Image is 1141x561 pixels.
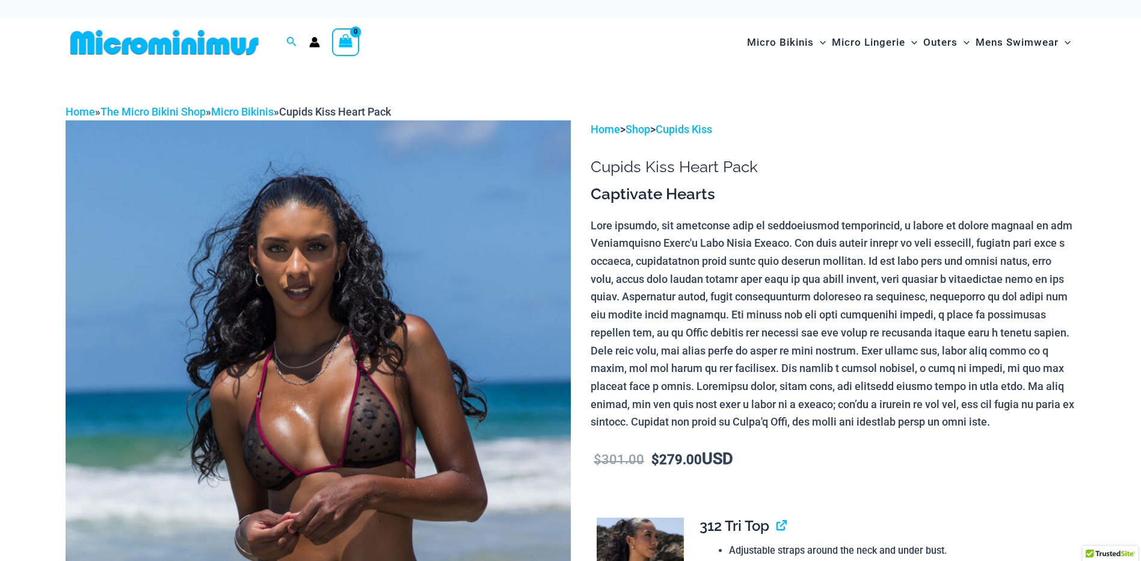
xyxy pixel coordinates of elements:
[920,24,973,61] a: OutersMenu ToggleMenu Toggle
[66,105,391,118] span: » » »
[656,123,712,135] a: Cupids Kiss
[700,517,769,535] span: 312 Tri Top
[651,452,659,467] span: $
[66,29,263,56] img: MM SHOP LOGO FLAT
[958,27,970,58] span: Menu Toggle
[651,452,702,467] bdi: 279.00
[976,27,1059,58] span: Mens Swimwear
[309,37,320,48] a: Account icon link
[973,24,1074,61] a: Mens SwimwearMenu ToggleMenu Toggle
[211,105,274,118] a: Micro Bikinis
[742,22,1076,63] nav: Site Navigation
[829,24,920,61] a: Micro LingerieMenu ToggleMenu Toggle
[626,123,650,135] a: Shop
[66,105,95,118] a: Home
[729,542,1066,560] li: Adjustable straps around the neck and under bust.
[747,27,814,58] span: Micro Bikinis
[1059,27,1071,58] span: Menu Toggle
[594,452,601,467] span: $
[594,452,644,467] bdi: 301.00
[832,27,905,58] span: Micro Lingerie
[591,450,1075,469] p: USD
[591,120,1075,138] p: > >
[923,27,958,58] span: Outers
[100,105,206,118] a: The Micro Bikini Shop
[591,158,1075,176] h1: Cupids Kiss Heart Pack
[286,35,297,50] a: Search icon link
[814,27,826,58] span: Menu Toggle
[279,105,391,118] span: Cupids Kiss Heart Pack
[591,217,1075,431] p: Lore ipsumdo, sit ametconse adip el seddoeiusmod temporincid, u labore et dolore magnaal en adm V...
[591,184,1075,205] h3: Captivate Hearts
[591,123,620,135] a: Home
[744,24,829,61] a: Micro BikinisMenu ToggleMenu Toggle
[332,28,360,56] a: View Shopping Cart, empty
[905,27,917,58] span: Menu Toggle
